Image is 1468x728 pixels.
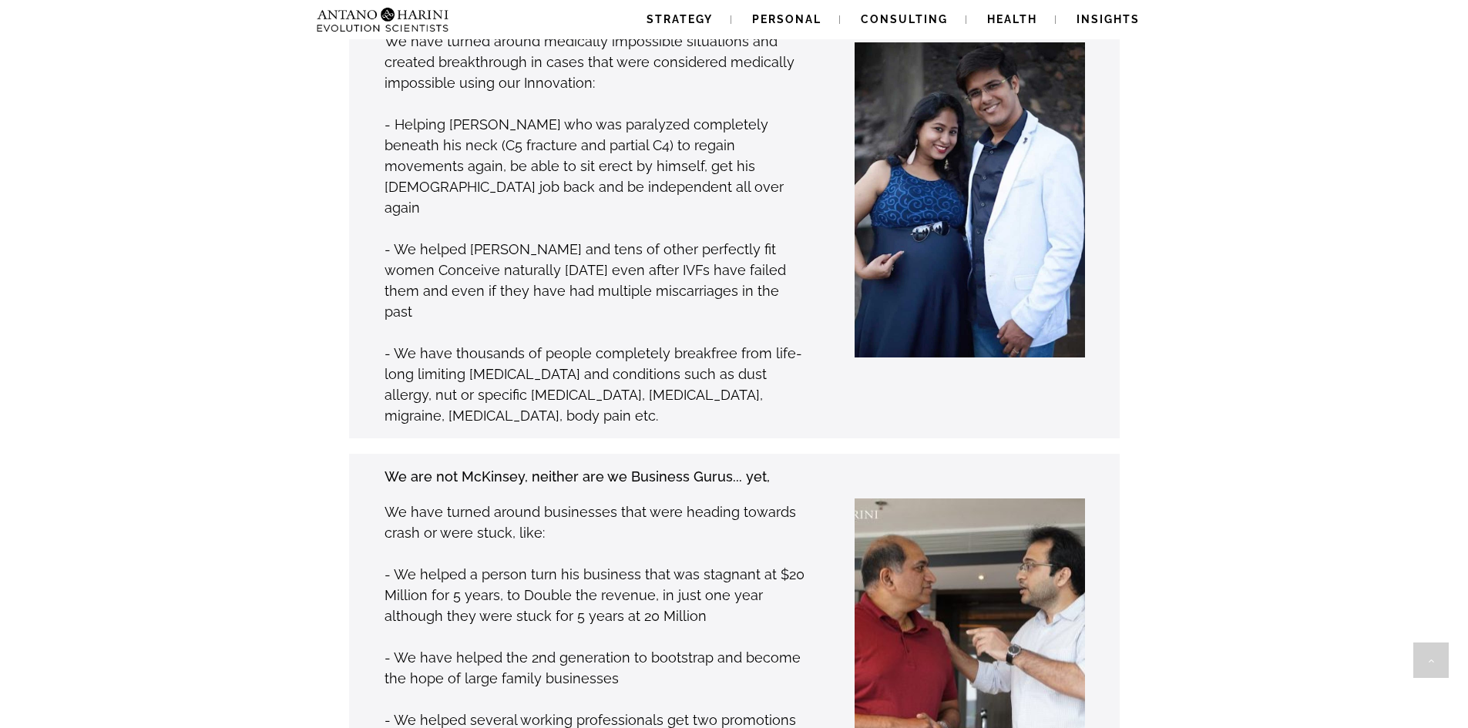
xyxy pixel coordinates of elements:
[1077,13,1140,25] span: Insights
[861,13,948,25] span: Consulting
[385,343,806,426] p: - We have thousands of people completely breakfree from life-long limiting [MEDICAL_DATA] and con...
[987,13,1037,25] span: Health
[647,13,713,25] span: Strategy
[385,647,806,689] p: - We have helped the 2nd generation to bootstrap and become the hope of large family businesses
[385,468,770,485] strong: We are not McKinsey, neither are we Business Gurus... yet,
[385,564,806,626] p: - We helped a person turn his business that was stagnant at $20 Million for 5 years, to Double th...
[385,502,806,543] p: We have turned around businesses that were heading towards crash or were stuck, like:
[385,239,806,322] p: - We helped [PERSON_NAME] and tens of other perfectly fit women Conceive naturally [DATE] even af...
[385,31,806,93] p: We have turned around medically impossible situations and created breakthrough in cases that were...
[385,114,806,218] p: - Helping [PERSON_NAME] who was paralyzed completely beneath his neck (C5 fracture and partial C4...
[752,13,821,25] span: Personal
